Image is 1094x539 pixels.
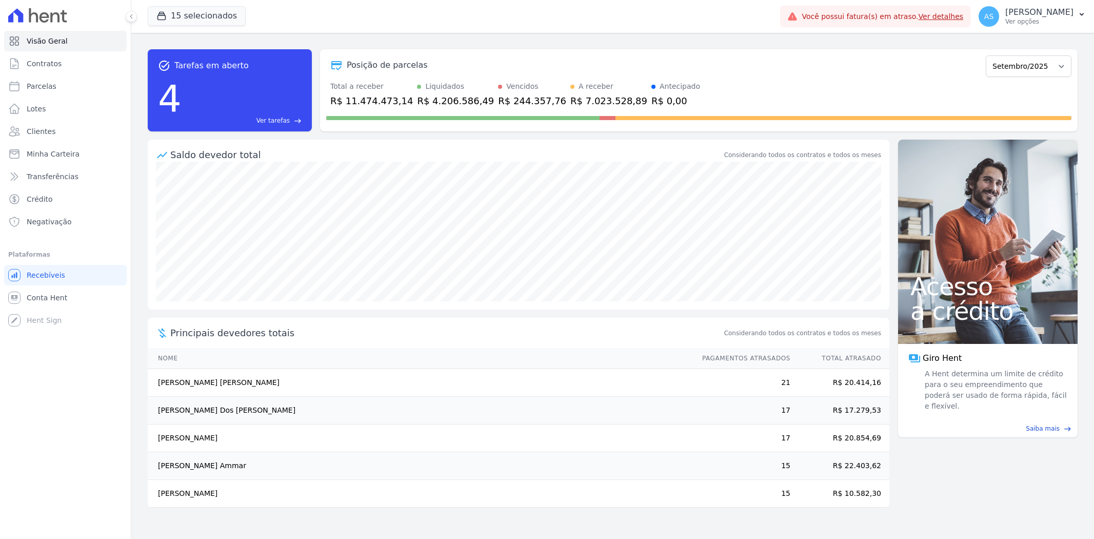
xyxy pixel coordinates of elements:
[294,117,302,125] span: east
[330,94,413,108] div: R$ 11.474.473,14
[692,425,791,452] td: 17
[170,326,722,340] span: Principais devedores totais
[923,369,1067,412] span: A Hent determina um limite de crédito para o seu empreendimento que poderá ser usado de forma ráp...
[174,60,249,72] span: Tarefas em aberto
[692,348,791,369] th: Pagamentos Atrasados
[1064,425,1071,433] span: east
[984,13,993,20] span: AS
[4,53,127,74] a: Contratos
[904,424,1071,433] a: Saiba mais east
[1005,7,1073,17] p: [PERSON_NAME]
[27,217,72,227] span: Negativação
[970,2,1094,31] button: AS [PERSON_NAME] Ver opções
[158,72,182,125] div: 4
[791,348,889,369] th: Total Atrasado
[148,425,692,452] td: [PERSON_NAME]
[923,352,962,364] span: Giro Hent
[4,265,127,285] a: Recebíveis
[4,144,127,164] a: Minha Carteira
[724,150,881,160] div: Considerando todos os contratos e todos os meses
[4,99,127,119] a: Lotes
[4,189,127,209] a: Crédito
[919,12,964,21] a: Ver detalhes
[186,116,302,125] a: Ver tarefas east
[1005,17,1073,26] p: Ver opções
[4,287,127,308] a: Conta Hent
[692,452,791,480] td: 15
[692,369,791,397] td: 21
[27,270,65,280] span: Recebíveis
[579,81,613,92] div: A receber
[148,6,246,26] button: 15 selecionados
[4,211,127,232] a: Negativação
[791,452,889,480] td: R$ 22.403,62
[27,126,55,137] span: Clientes
[148,480,692,508] td: [PERSON_NAME]
[27,194,53,204] span: Crédito
[791,425,889,452] td: R$ 20.854,69
[148,452,692,480] td: [PERSON_NAME] Ammar
[158,60,170,72] span: task_alt
[910,299,1065,323] span: a crédito
[148,369,692,397] td: [PERSON_NAME] [PERSON_NAME]
[4,76,127,97] a: Parcelas
[27,36,68,46] span: Visão Geral
[27,59,62,69] span: Contratos
[570,94,647,108] div: R$ 7.023.528,89
[347,59,428,71] div: Posição de parcelas
[506,81,538,92] div: Vencidos
[724,329,881,338] span: Considerando todos os contratos e todos os meses
[148,397,692,425] td: [PERSON_NAME] Dos [PERSON_NAME]
[148,348,692,369] th: Nome
[791,397,889,425] td: R$ 17.279,53
[692,480,791,508] td: 15
[170,148,722,162] div: Saldo devedor total
[256,116,290,125] span: Ver tarefas
[651,94,700,108] div: R$ 0,00
[4,31,127,51] a: Visão Geral
[692,397,791,425] td: 17
[27,81,56,91] span: Parcelas
[791,369,889,397] td: R$ 20.414,16
[1026,424,1060,433] span: Saiba mais
[27,149,79,159] span: Minha Carteira
[4,166,127,187] a: Transferências
[425,81,464,92] div: Liquidados
[27,293,67,303] span: Conta Hent
[330,81,413,92] div: Total a receber
[498,94,566,108] div: R$ 244.357,76
[27,104,46,114] span: Lotes
[660,81,700,92] div: Antecipado
[4,121,127,142] a: Clientes
[910,274,1065,299] span: Acesso
[802,11,963,22] span: Você possui fatura(s) em atraso.
[417,94,494,108] div: R$ 4.206.586,49
[791,480,889,508] td: R$ 10.582,30
[8,248,123,261] div: Plataformas
[27,171,78,182] span: Transferências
